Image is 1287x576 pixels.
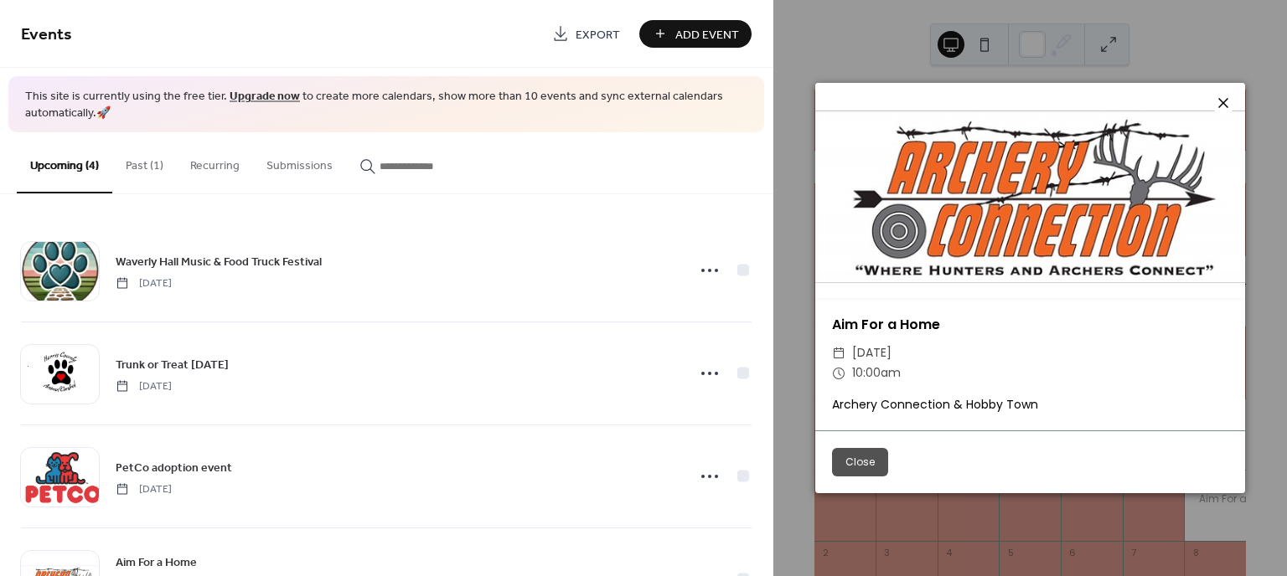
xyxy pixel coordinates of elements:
[832,448,888,476] button: Close
[116,253,322,270] span: Waverly Hall Music & Food Truck Festival
[230,85,300,108] a: Upgrade now
[116,355,229,374] a: Trunk or Treat [DATE]
[852,343,892,363] span: [DATE]
[832,363,845,383] div: ​
[21,18,72,51] span: Events
[116,356,229,373] span: Trunk or Treat [DATE]
[116,459,232,476] span: PetCo adoption event
[540,20,633,48] a: Export
[832,343,845,363] div: ​
[576,26,620,44] span: Export
[116,275,172,291] span: [DATE]
[116,481,172,496] span: [DATE]
[815,396,1245,414] div: Archery Connection & Hobby Town
[815,315,1245,335] div: Aim For a Home
[25,89,747,121] span: This site is currently using the free tier. to create more calendars, show more than 10 events an...
[116,553,197,572] a: Aim For a Home
[116,554,197,572] span: Aim For a Home
[177,132,253,192] button: Recurring
[639,20,752,48] button: Add Event
[116,378,172,393] span: [DATE]
[116,458,232,477] a: PetCo adoption event
[253,132,346,192] button: Submissions
[675,26,739,44] span: Add Event
[17,132,112,193] button: Upcoming (4)
[852,363,901,383] span: 10:00am
[116,252,322,271] a: Waverly Hall Music & Food Truck Festival
[112,132,177,192] button: Past (1)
